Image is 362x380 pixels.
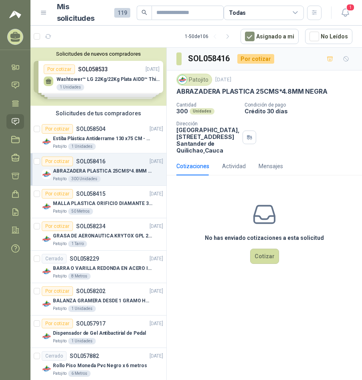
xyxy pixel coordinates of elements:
div: Todas [229,8,246,17]
p: [DATE] [150,190,163,198]
img: Company Logo [178,75,187,84]
div: Por cotizar [42,319,73,328]
button: Asignado a mi [241,29,299,44]
div: 1 Tarro [68,241,87,247]
span: search [142,10,147,15]
p: BALANZA GRAMERA DESDE 1 GRAMO HASTA 5 GRAMOS [53,297,153,305]
p: [DATE] [150,158,163,165]
p: Patojito [53,306,67,312]
div: Cerrado [42,351,67,361]
div: Unidades [190,108,214,115]
div: Por cotizar [42,124,73,134]
button: Cotizar [250,249,279,264]
a: Por cotizarSOL058416[DATE] Company LogoABRAZADERA PLASTICA 25CMS*4.8MM NEGRAPatojito300 Unidades [30,153,166,186]
div: 1 Unidades [68,306,96,312]
p: Dispensador de Gel Antibactirial de Pedal [53,330,146,337]
span: 119 [114,8,130,18]
p: SOL058415 [76,191,105,197]
p: [DATE] [150,255,163,263]
p: Patojito [53,370,67,377]
a: Por cotizarSOL058504[DATE] Company LogoEstiba Plástica Antiderrame 130 x75 CM - Capacidad 180-200... [30,121,166,153]
p: [DATE] [150,288,163,295]
a: Por cotizarSOL058202[DATE] Company LogoBALANZA GRAMERA DESDE 1 GRAMO HASTA 5 GRAMOSPatojito1 Unid... [30,283,166,316]
div: Por cotizar [42,189,73,199]
p: [DATE] [150,125,163,133]
div: Solicitudes de nuevos compradoresPor cotizarSOL058533[DATE] Washtower™ LG 22Kg/22Kg Plata AIDD™ T... [30,48,166,106]
h3: No has enviado cotizaciones a esta solicitud [205,233,324,242]
div: 1 Unidades [68,338,96,344]
p: [DATE] [215,76,231,84]
p: [GEOGRAPHIC_DATA], [STREET_ADDRESS] Santander de Quilichao , Cauca [176,127,239,154]
div: Por cotizar [42,286,73,296]
div: Por cotizar [42,157,73,166]
h1: Mis solicitudes [57,1,108,24]
p: Patojito [53,338,67,344]
img: Company Logo [42,137,51,147]
p: [DATE] [150,320,163,328]
p: Patojito [53,208,67,215]
p: [DATE] [150,223,163,230]
img: Company Logo [42,332,51,341]
p: Estiba Plástica Antiderrame 130 x75 CM - Capacidad 180-200 Litros [53,135,153,143]
p: Patojito [53,241,67,247]
p: SOL058229 [70,256,99,261]
div: 6 Metros [68,370,91,377]
p: Cantidad [176,102,238,108]
a: CerradoSOL058229[DATE] Company LogoBARRA O VARILLA REDONDA EN ACERO INOXIDABLE DE 2" O 50 MMPatoj... [30,251,166,283]
img: Logo peakr [9,10,21,19]
div: 1 - 50 de 106 [185,30,234,43]
p: Patojito [53,176,67,182]
span: 1 [346,4,355,11]
img: Company Logo [42,169,51,179]
p: Patojito [53,273,67,279]
img: Company Logo [42,267,51,276]
a: Por cotizarSOL057917[DATE] Company LogoDispensador de Gel Antibactirial de PedalPatojito1 Unidades [30,316,166,348]
p: [DATE] [150,352,163,360]
div: 300 Unidades [68,176,101,182]
img: Company Logo [42,364,51,374]
h3: SOL058416 [188,52,231,65]
p: Dirección [176,121,239,127]
p: ABRAZADERA PLASTICA 25CMS*4.8MM NEGRA [176,87,327,96]
div: 8 Metros [68,273,91,279]
img: Company Logo [42,234,51,244]
p: Patojito [53,143,67,150]
div: Patojito [176,74,212,86]
div: Cerrado [42,254,67,263]
p: SOL057917 [76,321,105,326]
p: SOL057882 [70,353,99,359]
p: MALLA PLASTICA ORIFICIO DIAMANTE 3MM [53,200,153,207]
div: Por cotizar [237,54,274,64]
div: Solicitudes de tus compradores [30,106,166,121]
p: SOL058202 [76,288,105,294]
button: 1 [338,6,352,20]
p: Rollo Piso Moneda Pvc Negro x 6 metros [53,362,147,370]
div: Mensajes [259,162,283,171]
div: 1 Unidades [68,143,96,150]
a: Por cotizarSOL058415[DATE] Company LogoMALLA PLASTICA ORIFICIO DIAMANTE 3MMPatojito50 Metros [30,186,166,218]
p: GRASA DE AERONAUTICA KRYTOX GPL 207 (SE ADJUNTA IMAGEN DE REFERENCIA) [53,232,153,240]
div: Por cotizar [42,221,73,231]
div: 50 Metros [68,208,93,215]
p: BARRA O VARILLA REDONDA EN ACERO INOXIDABLE DE 2" O 50 MM [53,265,153,272]
img: Company Logo [42,202,51,211]
div: Actividad [222,162,246,171]
p: SOL058416 [76,159,105,164]
p: SOL058504 [76,126,105,132]
button: No Leídos [305,29,352,44]
p: 300 [176,108,188,115]
img: Company Logo [42,299,51,309]
p: ABRAZADERA PLASTICA 25CMS*4.8MM NEGRA [53,167,153,175]
p: Condición de pago [245,102,359,108]
div: Cotizaciones [176,162,209,171]
a: Por cotizarSOL058234[DATE] Company LogoGRASA DE AERONAUTICA KRYTOX GPL 207 (SE ADJUNTA IMAGEN DE ... [30,218,166,251]
p: SOL058234 [76,223,105,229]
button: Solicitudes de nuevos compradores [34,51,163,57]
p: Crédito 30 días [245,108,359,115]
